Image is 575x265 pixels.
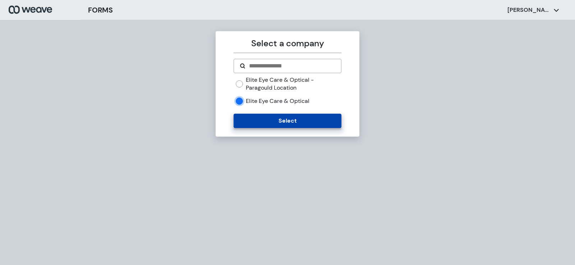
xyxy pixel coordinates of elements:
[246,97,309,105] label: Elite Eye Care & Optical
[234,37,341,50] p: Select a company
[88,5,113,15] h3: FORMS
[248,62,335,70] input: Search
[234,114,341,128] button: Select
[246,76,341,91] label: Elite Eye Care & Optical - Paragould Location
[507,6,551,14] p: [PERSON_NAME]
